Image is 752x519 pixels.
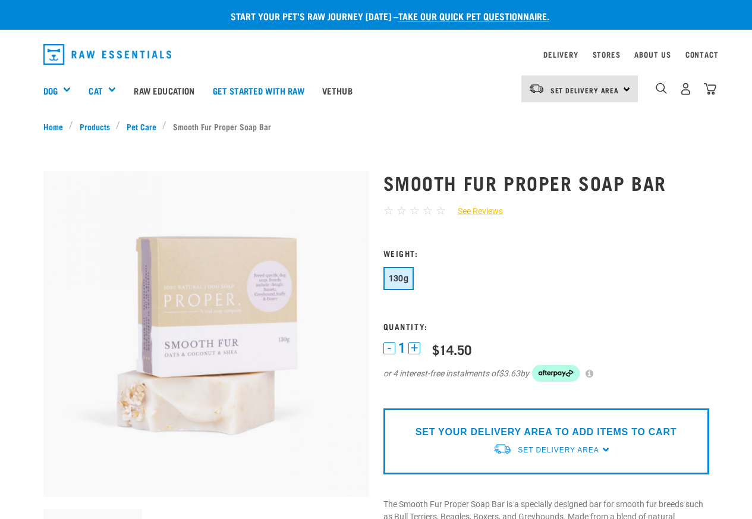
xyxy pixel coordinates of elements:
[543,52,578,56] a: Delivery
[43,120,70,133] a: Home
[423,204,433,218] span: ☆
[398,13,549,18] a: take our quick pet questionnaire.
[73,120,116,133] a: Products
[518,446,599,454] span: Set Delivery Area
[383,322,709,331] h3: Quantity:
[204,67,313,114] a: Get started with Raw
[383,249,709,257] h3: Weight:
[383,267,414,290] button: 130g
[528,83,545,94] img: van-moving.png
[383,365,709,382] div: or 4 interest-free instalments of by
[43,44,172,65] img: Raw Essentials Logo
[436,204,446,218] span: ☆
[383,204,394,218] span: ☆
[704,83,716,95] img: home-icon@2x.png
[656,83,667,94] img: home-icon-1@2x.png
[125,67,203,114] a: Raw Education
[550,88,619,92] span: Set Delivery Area
[313,67,361,114] a: Vethub
[416,425,677,439] p: SET YOUR DELIVERY AREA TO ADD ITEMS TO CART
[43,171,369,497] img: Smooth fur soap
[408,342,420,354] button: +
[43,120,709,133] nav: breadcrumbs
[679,83,692,95] img: user.png
[446,205,503,218] a: See Reviews
[34,39,719,70] nav: dropdown navigation
[432,342,471,357] div: $14.50
[389,273,409,283] span: 130g
[89,84,102,97] a: Cat
[383,342,395,354] button: -
[593,52,621,56] a: Stores
[397,204,407,218] span: ☆
[120,120,162,133] a: Pet Care
[43,84,58,97] a: Dog
[383,172,709,193] h1: Smooth Fur Proper Soap Bar
[410,204,420,218] span: ☆
[398,342,405,354] span: 1
[685,52,719,56] a: Contact
[532,365,580,382] img: Afterpay
[634,52,671,56] a: About Us
[493,443,512,455] img: van-moving.png
[499,367,520,380] span: $3.63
